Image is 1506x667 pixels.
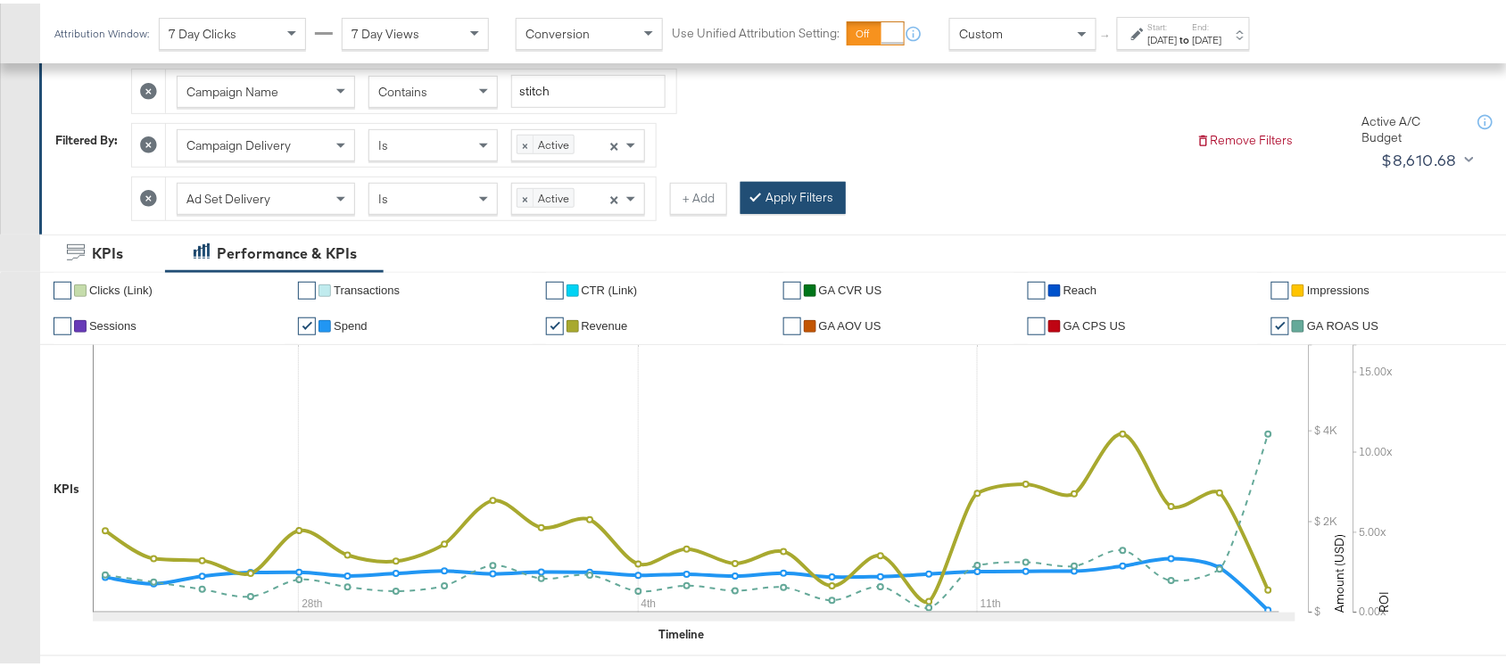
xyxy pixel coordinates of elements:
[546,314,564,332] a: ✔
[1063,316,1126,329] span: GA CPS US
[741,178,846,210] button: Apply Filters
[1307,280,1369,293] span: Impressions
[186,134,291,150] span: Campaign Delivery
[352,22,419,38] span: 7 Day Views
[1362,110,1460,143] div: Active A/C Budget
[517,132,534,150] span: ×
[55,128,118,145] div: Filtered By:
[92,240,123,260] div: KPIs
[89,316,137,329] span: Sessions
[1148,29,1178,44] div: [DATE]
[959,22,1003,38] span: Custom
[607,127,622,157] span: Clear all
[783,278,801,296] a: ✔
[610,133,619,149] span: ×
[1028,278,1046,296] a: ✔
[1063,280,1097,293] span: Reach
[169,22,236,38] span: 7 Day Clicks
[1377,588,1393,609] text: ROI
[1196,128,1294,145] button: Remove Filters
[783,314,801,332] a: ✔
[670,179,727,211] button: + Add
[607,180,622,210] span: Clear all
[298,278,316,296] a: ✔
[819,280,882,293] span: GA CVR US
[1332,531,1348,609] text: Amount (USD)
[534,132,574,150] span: Active
[1382,144,1458,170] div: $8,610.68
[54,278,71,296] a: ✔
[186,187,270,203] span: Ad Set Delivery
[54,314,71,332] a: ✔
[582,316,628,329] span: Revenue
[1193,18,1222,29] label: End:
[334,280,400,293] span: Transactions
[1178,29,1193,43] strong: to
[672,21,840,38] label: Use Unified Attribution Setting:
[186,80,278,96] span: Campaign Name
[217,240,357,260] div: Performance & KPIs
[1028,314,1046,332] a: ✔
[511,71,666,104] input: Enter a search term
[610,186,619,202] span: ×
[378,80,427,96] span: Contains
[546,278,564,296] a: ✔
[1098,30,1115,37] span: ↑
[1193,29,1222,44] div: [DATE]
[1375,143,1477,171] button: $8,610.68
[298,314,316,332] a: ✔
[89,280,153,293] span: Clicks (Link)
[1148,18,1178,29] label: Start:
[1271,278,1289,296] a: ✔
[378,134,388,150] span: Is
[534,185,574,203] span: Active
[1307,316,1378,329] span: GA ROAS US
[819,316,881,329] span: GA AOV US
[517,185,534,203] span: ×
[525,22,590,38] span: Conversion
[334,316,368,329] span: Spend
[378,187,388,203] span: Is
[582,280,638,293] span: CTR (Link)
[1271,314,1289,332] a: ✔
[54,477,79,494] div: KPIs
[658,622,704,639] div: Timeline
[54,24,150,37] div: Attribution Window:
